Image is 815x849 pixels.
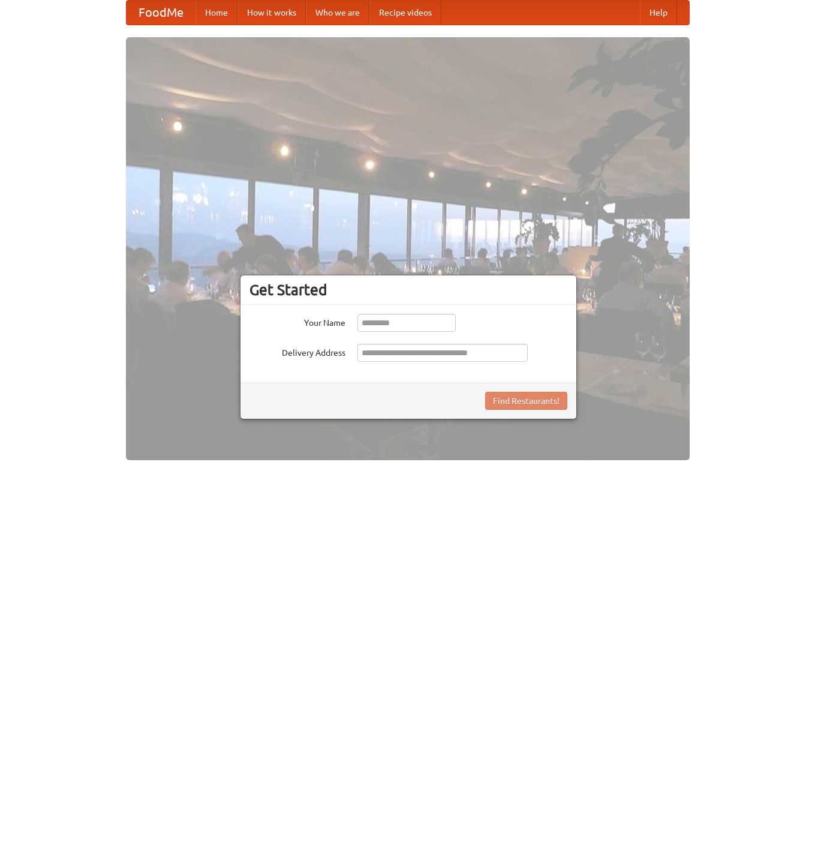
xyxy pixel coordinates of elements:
[369,1,441,25] a: Recipe videos
[127,1,196,25] a: FoodMe
[249,344,345,359] label: Delivery Address
[249,314,345,329] label: Your Name
[640,1,677,25] a: Help
[485,392,567,410] button: Find Restaurants!
[249,281,567,299] h3: Get Started
[306,1,369,25] a: Who we are
[237,1,306,25] a: How it works
[196,1,237,25] a: Home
